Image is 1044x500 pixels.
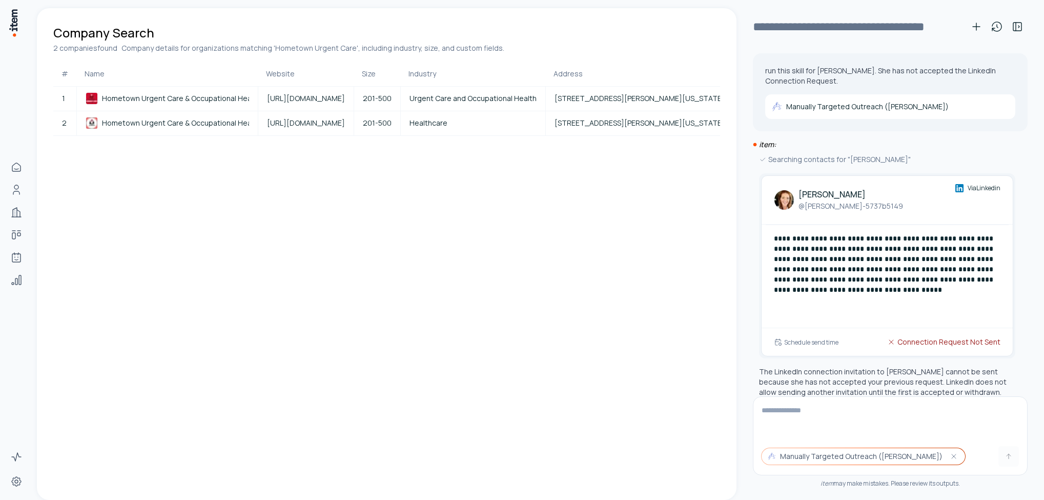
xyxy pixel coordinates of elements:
i: item [821,479,833,488]
p: The LinkedIn connection invitation to [PERSON_NAME] cannot be sent because she has not accepted y... [759,367,1015,397]
a: [STREET_ADDRESS][PERSON_NAME][US_STATE] [546,118,743,128]
div: Address [554,69,735,79]
button: Toggle sidebar [1007,16,1028,37]
span: Connection Request Not Sent [897,336,1000,348]
a: [URL][DOMAIN_NAME] [259,118,353,128]
a: Activity [6,447,27,467]
a: 2 [54,118,76,128]
button: View history [987,16,1007,37]
a: 1 [54,93,76,104]
button: Manually Targeted Outreach ([PERSON_NAME]) [762,448,965,465]
p: run this skill for [PERSON_NAME]. She has not accepted the LinkedIn Connection Request. [765,66,1015,86]
a: Analytics [6,270,27,290]
span: Manually Targeted Outreach ([PERSON_NAME]) [780,451,943,462]
a: 201-500 [355,118,400,128]
p: 2 companies found [53,43,117,53]
a: 201-500 [355,93,400,104]
img: Hometown Urgent Care & Occupational Health [86,92,98,105]
img: linkedin [955,184,964,192]
a: Companies [6,202,27,223]
button: New conversation [966,16,987,37]
div: Name [85,69,250,79]
img: outbound [768,452,776,461]
a: Hometown Urgent Care & Occupational HealthHometown Urgent Care & Occupational Health [77,117,257,129]
div: Size [362,69,392,79]
span: [URL][DOMAIN_NAME] [267,93,345,104]
a: Healthcare [401,118,545,128]
img: Item Brain Logo [8,8,18,37]
span: 201-500 [363,118,392,128]
span: [STREET_ADDRESS][PERSON_NAME][US_STATE] [555,118,725,128]
span: Hometown Urgent Care & Occupational Health [102,93,260,104]
span: Healthcare [410,118,447,128]
a: Settings [6,471,27,492]
a: Hometown Urgent Care & Occupational HealthHometown Urgent Care & Occupational Health [77,92,257,105]
span: Via Linkedin [968,184,1000,192]
span: [URL][DOMAIN_NAME] [267,118,345,128]
h1: Company Search [53,25,154,41]
span: 2 [62,118,67,128]
h6: Schedule send time [784,338,838,347]
img: Jodi Strock [774,190,794,210]
div: Searching contacts for "[PERSON_NAME]" [759,154,1015,165]
h4: [PERSON_NAME] [799,188,903,201]
a: Home [6,157,27,177]
a: Urgent Care and Occupational Health [401,93,545,104]
div: may make mistakes. Please review its outputs. [753,479,1028,488]
a: Manually Targeted Outreach ([PERSON_NAME]) [765,94,1015,119]
h2: Company details for organizations matching 'Hometown Urgent Care', including industry, size, and ... [121,43,504,53]
div: # [62,69,68,79]
img: Hometown Urgent Care & Occupational Health [86,117,98,129]
span: 201-500 [363,93,392,104]
span: 1 [62,93,65,104]
span: Hometown Urgent Care & Occupational Health [102,118,260,128]
i: item: [759,139,776,149]
span: Urgent Care and Occupational Health [410,93,537,104]
a: Agents [6,247,27,268]
a: [STREET_ADDRESS][PERSON_NAME][US_STATE]; [STREET_ADDRESS][US_STATE] [546,93,743,104]
a: @[PERSON_NAME]-5737b5149 [799,201,903,212]
span: [STREET_ADDRESS][PERSON_NAME][US_STATE]; [STREET_ADDRESS][US_STATE] [555,93,735,104]
img: Manually Targeted Outreach (Gabriel) [772,102,782,112]
a: People [6,179,27,200]
a: [URL][DOMAIN_NAME] [259,93,353,104]
div: Industry [408,69,537,79]
div: Website [266,69,345,79]
a: Deals [6,225,27,245]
